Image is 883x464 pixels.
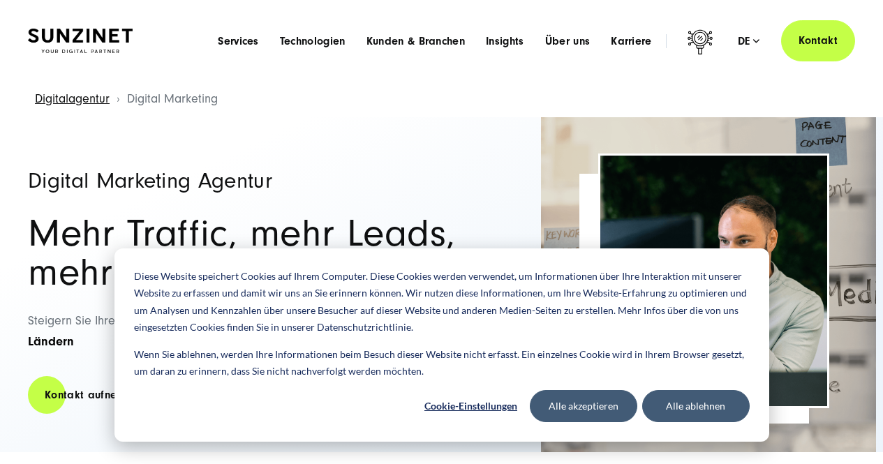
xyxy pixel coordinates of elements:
p: Diese Website speichert Cookies auf Ihrem Computer. Diese Cookies werden verwendet, um Informatio... [134,268,750,336]
button: Alle ablehnen [642,390,750,422]
img: SUNZINET Full Service Digital Agentur [28,29,133,53]
a: Insights [486,34,524,48]
h1: Digital Marketing Agentur [28,170,505,192]
a: Services [218,34,259,48]
p: Wenn Sie ablehnen, werden Ihre Informationen beim Besuch dieser Website nicht erfasst. Ein einzel... [134,346,750,380]
a: Karriere [611,34,652,48]
button: Cookie-Einstellungen [417,390,525,422]
a: Kunden & Branchen [366,34,465,48]
a: Kontakt aufnehmen [28,375,161,415]
img: Full-Service Digitalagentur SUNZINET - Digital Marketing [600,156,827,406]
div: de [738,34,760,48]
a: Über uns [545,34,591,48]
h2: Mehr Traffic, mehr Leads, mehr Sales [28,214,505,292]
a: Digitalagentur [35,91,110,106]
div: Cookie banner [114,248,769,442]
a: Kontakt [781,20,855,61]
button: Alle akzeptieren [530,390,637,422]
span: Steigern Sie Ihre Marketing-Power mit unseren und , in [28,313,503,350]
span: Digital Marketing [127,91,218,106]
img: Full-Service Digitalagentur SUNZINET - Digital Marketing_2 [541,117,876,452]
a: Technologien [280,34,346,48]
